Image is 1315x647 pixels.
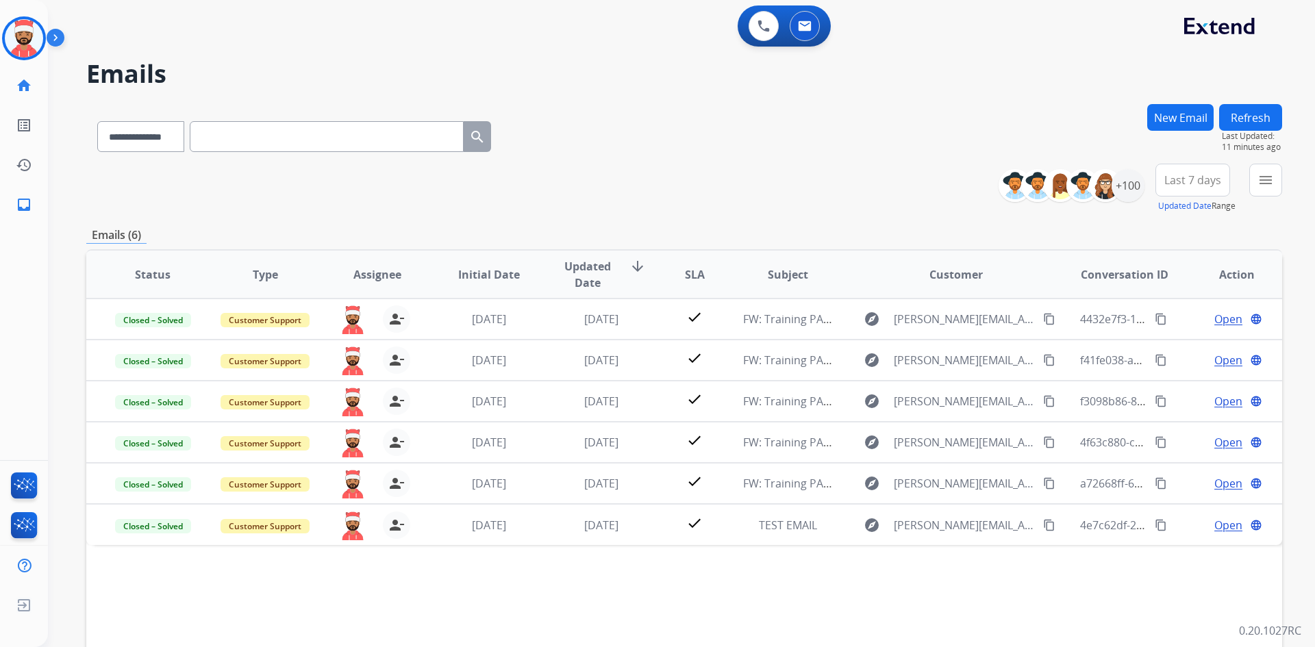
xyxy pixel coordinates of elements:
[1222,131,1282,142] span: Last Updated:
[86,60,1282,88] h2: Emails
[894,434,1035,451] span: [PERSON_NAME][EMAIL_ADDRESS][DOMAIN_NAME]
[1155,436,1167,448] mat-icon: content_copy
[115,313,191,327] span: Closed – Solved
[1250,477,1262,490] mat-icon: language
[221,354,310,368] span: Customer Support
[388,311,405,327] mat-icon: person_remove
[221,436,310,451] span: Customer Support
[743,394,1006,409] span: FW: Training PA4: Do Not Assign (([PERSON_NAME])
[1214,475,1242,492] span: Open
[584,394,618,409] span: [DATE]
[686,309,703,325] mat-icon: check
[388,434,405,451] mat-icon: person_remove
[629,258,646,275] mat-icon: arrow_downward
[686,391,703,407] mat-icon: check
[759,518,817,533] span: TEST EMAIL
[584,353,618,368] span: [DATE]
[743,353,1003,368] span: FW: Training PA3: Do Not Assign ([PERSON_NAME])
[339,470,366,498] img: agent-avatar
[16,196,32,213] mat-icon: inbox
[472,312,506,327] span: [DATE]
[5,19,43,58] img: avatar
[584,312,618,327] span: [DATE]
[1080,394,1290,409] span: f3098b86-8d49-4532-bec8-ea36ede16465
[1080,312,1288,327] span: 4432e7f3-1679-468e-802a-714c8ab51c53
[685,266,705,283] span: SLA
[929,266,983,283] span: Customer
[1219,104,1282,131] button: Refresh
[472,353,506,368] span: [DATE]
[894,393,1035,409] span: [PERSON_NAME][EMAIL_ADDRESS][DOMAIN_NAME]
[1112,169,1144,202] div: +100
[1155,354,1167,366] mat-icon: content_copy
[864,434,880,451] mat-icon: explore
[1043,395,1055,407] mat-icon: content_copy
[339,429,366,457] img: agent-avatar
[1239,622,1301,639] p: 0.20.1027RC
[686,350,703,366] mat-icon: check
[1214,393,1242,409] span: Open
[894,352,1035,368] span: [PERSON_NAME][EMAIL_ADDRESS][DOMAIN_NAME]
[115,354,191,368] span: Closed – Solved
[388,517,405,533] mat-icon: person_remove
[135,266,171,283] span: Status
[388,475,405,492] mat-icon: person_remove
[1043,477,1055,490] mat-icon: content_copy
[1147,104,1214,131] button: New Email
[115,436,191,451] span: Closed – Solved
[1155,477,1167,490] mat-icon: content_copy
[339,346,366,375] img: agent-avatar
[353,266,401,283] span: Assignee
[1080,353,1286,368] span: f41fe038-a3a2-4968-b77d-a0b2b9e0fb07
[221,395,310,409] span: Customer Support
[1164,177,1221,183] span: Last 7 days
[115,395,191,409] span: Closed – Solved
[1155,313,1167,325] mat-icon: content_copy
[1155,164,1230,196] button: Last 7 days
[1250,354,1262,366] mat-icon: language
[1250,436,1262,448] mat-icon: language
[16,157,32,173] mat-icon: history
[1250,313,1262,325] mat-icon: language
[1080,435,1282,450] span: 4f63c880-c8a2-4457-804a-4f58f8e26b9e
[584,435,618,450] span: [DATE]
[1043,436,1055,448] mat-icon: content_copy
[16,77,32,94] mat-icon: home
[339,305,366,334] img: agent-avatar
[472,476,506,491] span: [DATE]
[1043,354,1055,366] mat-icon: content_copy
[1250,519,1262,531] mat-icon: language
[894,475,1035,492] span: [PERSON_NAME][EMAIL_ADDRESS][DOMAIN_NAME]
[115,477,191,492] span: Closed – Solved
[1222,142,1282,153] span: 11 minutes ago
[388,352,405,368] mat-icon: person_remove
[115,519,191,533] span: Closed – Solved
[557,258,619,291] span: Updated Date
[1158,200,1236,212] span: Range
[1250,395,1262,407] mat-icon: language
[1158,201,1212,212] button: Updated Date
[864,311,880,327] mat-icon: explore
[1043,313,1055,325] mat-icon: content_copy
[458,266,520,283] span: Initial Date
[221,519,310,533] span: Customer Support
[686,432,703,448] mat-icon: check
[472,518,506,533] span: [DATE]
[1080,518,1283,533] span: 4e7c62df-2384-42f8-a4e6-e9e12c7c6c41
[1214,311,1242,327] span: Open
[1170,251,1282,299] th: Action
[1081,266,1168,283] span: Conversation ID
[686,473,703,490] mat-icon: check
[1214,434,1242,451] span: Open
[1155,395,1167,407] mat-icon: content_copy
[894,311,1035,327] span: [PERSON_NAME][EMAIL_ADDRESS][DOMAIN_NAME]
[864,517,880,533] mat-icon: explore
[1257,172,1274,188] mat-icon: menu
[339,511,366,540] img: agent-avatar
[894,517,1035,533] span: [PERSON_NAME][EMAIL_ADDRESS][PERSON_NAME][DOMAIN_NAME]
[864,352,880,368] mat-icon: explore
[86,227,147,244] p: Emails (6)
[743,312,1003,327] span: FW: Training PA2: Do Not Assign ([PERSON_NAME])
[1080,476,1284,491] span: a72668ff-63ca-44f5-80de-d2c91d56dc36
[253,266,278,283] span: Type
